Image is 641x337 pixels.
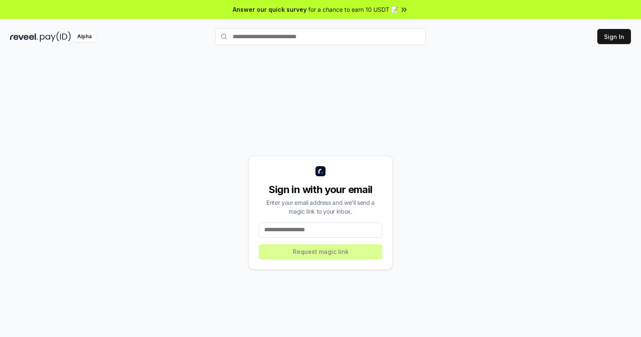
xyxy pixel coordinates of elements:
div: Enter your email address and we’ll send a magic link to your inbox. [259,198,382,216]
div: Alpha [73,31,96,42]
span: for a chance to earn 10 USDT 📝 [308,5,398,14]
img: reveel_dark [10,31,38,42]
img: logo_small [315,166,326,176]
span: Answer our quick survey [233,5,307,14]
div: Sign in with your email [259,183,382,196]
button: Sign In [597,29,631,44]
img: pay_id [40,31,71,42]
